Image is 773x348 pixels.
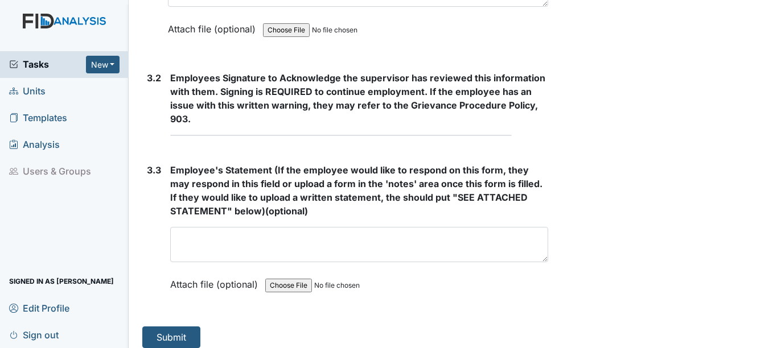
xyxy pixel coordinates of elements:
[170,271,262,291] label: Attach file (optional)
[168,16,260,36] label: Attach file (optional)
[86,56,120,73] button: New
[147,71,161,85] label: 3.2
[147,163,161,177] label: 3.3
[9,82,46,100] span: Units
[170,72,545,125] span: Employees Signature to Acknowledge the supervisor has reviewed this information with them. Signin...
[9,109,67,127] span: Templates
[142,326,200,348] button: Submit
[170,164,542,217] span: Employee's Statement (If the employee would like to respond on this form, they may respond in thi...
[9,299,69,317] span: Edit Profile
[9,326,59,343] span: Sign out
[170,163,548,218] strong: (optional)
[9,272,114,290] span: Signed in as [PERSON_NAME]
[9,136,60,154] span: Analysis
[9,57,86,71] a: Tasks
